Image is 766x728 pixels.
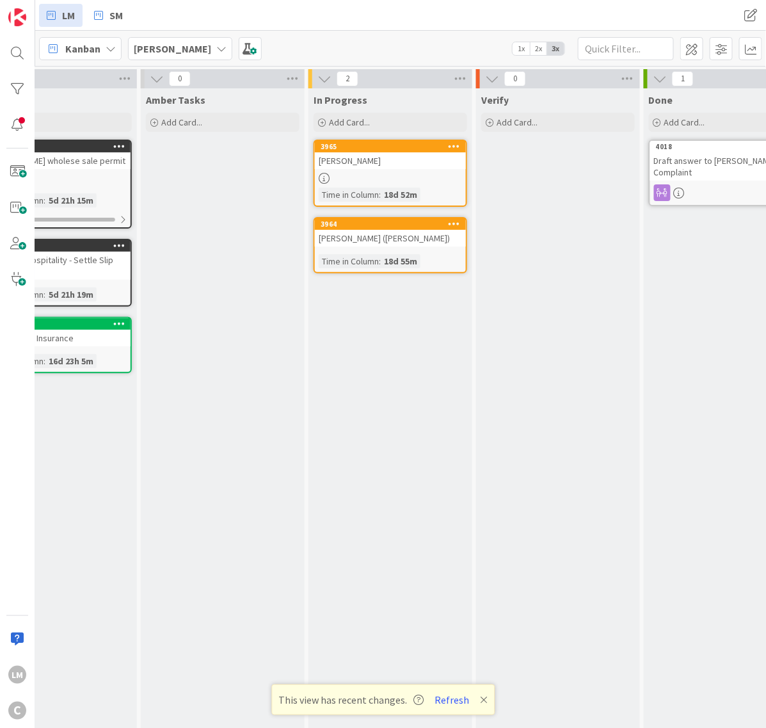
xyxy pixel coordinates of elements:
div: 5d 21h 15m [45,193,97,207]
span: : [44,354,45,368]
div: 3965 [315,141,466,152]
span: Add Card... [329,117,370,128]
div: 3964[PERSON_NAME] ([PERSON_NAME]) [315,218,466,247]
span: : [44,287,45,302]
img: Visit kanbanzone.com [8,8,26,26]
span: 1x [513,42,530,55]
span: Verify [481,93,509,106]
div: 16d 23h 5m [45,354,97,368]
a: SM [86,4,131,27]
span: Done [649,93,673,106]
div: 3965 [321,142,466,151]
span: SM [109,8,123,23]
span: 2x [530,42,547,55]
input: Quick Filter... [578,37,674,60]
span: : [44,193,45,207]
a: 3965[PERSON_NAME]Time in Column:18d 52m [314,140,467,207]
div: Time in Column [319,188,379,202]
a: 3964[PERSON_NAME] ([PERSON_NAME])Time in Column:18d 55m [314,217,467,273]
span: 0 [169,71,191,86]
span: 0 [504,71,526,86]
span: Kanban [65,41,100,56]
div: 3965[PERSON_NAME] [315,141,466,169]
div: 18d 55m [381,254,420,268]
span: 1 [672,71,694,86]
div: [PERSON_NAME] [315,152,466,169]
span: : [379,254,381,268]
div: Time in Column [319,254,379,268]
span: This view has recent changes. [278,692,424,708]
span: : [379,188,381,202]
span: Add Card... [161,117,202,128]
span: Add Card... [664,117,705,128]
span: In Progress [314,93,367,106]
span: 2 [337,71,358,86]
div: 18d 52m [381,188,420,202]
span: Amber Tasks [146,93,205,106]
div: LM [8,666,26,684]
div: [PERSON_NAME] ([PERSON_NAME]) [315,230,466,247]
b: [PERSON_NAME] [134,42,211,55]
span: LM [62,8,75,23]
span: 3x [547,42,564,55]
div: 5d 21h 19m [45,287,97,302]
a: LM [39,4,83,27]
button: Refresh [430,692,474,708]
div: 3964 [315,218,466,230]
div: 3964 [321,220,466,229]
span: Add Card... [497,117,538,128]
div: C [8,702,26,720]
